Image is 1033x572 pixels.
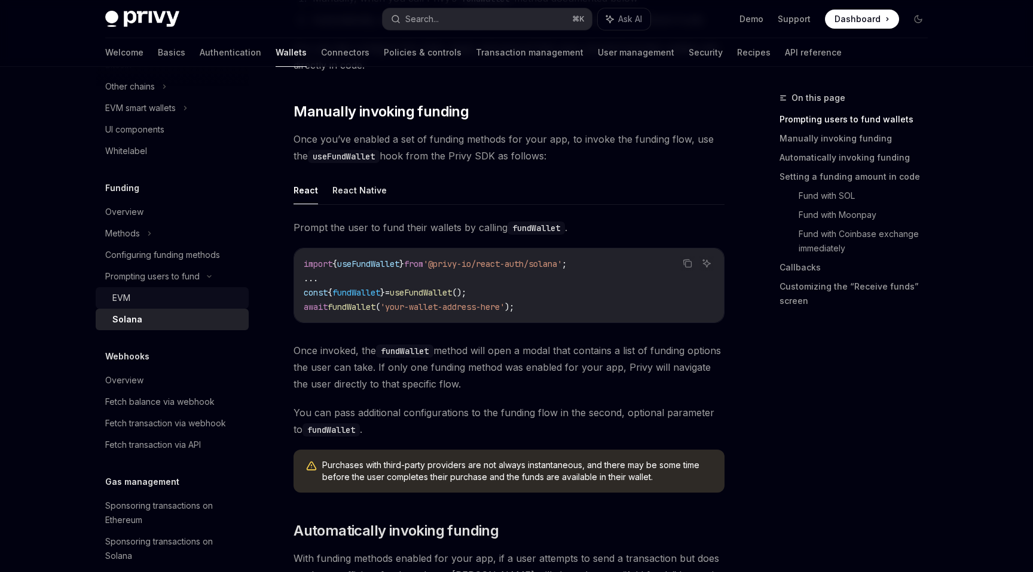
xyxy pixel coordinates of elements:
a: EVM [96,287,249,309]
div: Configuring funding methods [105,248,220,262]
span: Manually invoking funding [294,102,469,121]
div: Methods [105,226,140,241]
div: UI components [105,122,164,137]
span: Purchases with third-party providers are not always instantaneous, and there may be some time bef... [322,459,713,483]
a: Policies & controls [384,38,462,67]
button: React Native [332,176,387,204]
div: Prompting users to fund [105,269,200,284]
a: Connectors [321,38,369,67]
button: Copy the contents from the code block [680,256,695,271]
a: Fund with Moonpay [799,205,937,225]
img: dark logo [105,11,179,27]
div: Solana [112,312,142,327]
div: EVM smart wallets [105,101,176,115]
span: { [332,259,337,269]
a: Basics [158,38,185,67]
div: Fetch transaction via webhook [105,416,226,430]
span: Automatically invoking funding [294,521,499,540]
span: const [304,287,328,298]
a: Recipes [737,38,771,67]
code: fundWallet [302,423,360,436]
h5: Gas management [105,475,179,489]
span: Dashboard [835,13,881,25]
span: ⌘ K [572,14,585,24]
span: { [328,287,332,298]
span: useFundWallet [337,259,399,269]
button: Ask AI [699,256,714,271]
span: 'your-wallet-address-here' [380,302,505,312]
code: fundWallet [376,345,433,358]
button: Ask AI [598,8,650,30]
span: ( [375,302,380,312]
div: Sponsoring transactions on Solana [105,534,242,563]
div: Overview [105,205,143,219]
a: Overview [96,370,249,391]
span: } [399,259,404,269]
a: Solana [96,309,249,330]
span: = [385,287,390,298]
a: Setting a funding amount in code [780,167,937,186]
h5: Webhooks [105,349,149,364]
a: User management [598,38,674,67]
div: EVM [112,291,130,305]
span: Once invoked, the method will open a modal that contains a list of funding options the user can t... [294,342,725,392]
div: Search... [405,12,439,26]
span: ); [505,302,514,312]
a: Fund with SOL [799,186,937,205]
a: Sponsoring transactions on Ethereum [96,495,249,531]
h5: Funding [105,181,139,195]
a: Configuring funding methods [96,244,249,266]
button: React [294,176,318,204]
a: Whitelabel [96,140,249,162]
svg: Warning [305,460,317,472]
div: Fetch balance via webhook [105,395,215,409]
a: Fetch transaction via API [96,434,249,456]
a: Sponsoring transactions on Solana [96,531,249,567]
div: Overview [105,373,143,388]
span: (); [452,287,466,298]
span: useFundWallet [390,287,452,298]
span: from [404,259,423,269]
a: Transaction management [476,38,583,67]
code: useFundWallet [308,150,380,163]
a: Security [689,38,723,67]
a: API reference [785,38,842,67]
a: UI components [96,119,249,140]
span: ; [562,259,567,269]
a: Authentication [200,38,261,67]
a: Support [778,13,811,25]
span: On this page [791,91,845,105]
a: Fetch transaction via webhook [96,413,249,434]
a: Callbacks [780,258,937,277]
span: '@privy-io/react-auth/solana' [423,259,562,269]
span: fundWallet [328,302,375,312]
div: Other chains [105,79,155,94]
span: ... [304,273,318,284]
span: Prompt the user to fund their wallets by calling . [294,219,725,236]
div: Whitelabel [105,144,147,158]
span: import [304,259,332,269]
a: Wallets [276,38,307,67]
div: Sponsoring transactions on Ethereum [105,499,242,527]
a: Manually invoking funding [780,129,937,148]
a: Automatically invoking funding [780,148,937,167]
a: Prompting users to fund wallets [780,110,937,129]
a: Fetch balance via webhook [96,391,249,413]
button: Toggle dark mode [909,10,928,29]
code: fundWallet [508,222,565,235]
div: Fetch transaction via API [105,438,201,452]
a: Welcome [105,38,143,67]
a: Customizing the “Receive funds” screen [780,277,937,310]
span: Ask AI [618,13,642,25]
span: Once you’ve enabled a set of funding methods for your app, to invoke the funding flow, use the ho... [294,131,725,164]
a: Demo [739,13,763,25]
a: Fund with Coinbase exchange immediately [799,225,937,258]
span: await [304,302,328,312]
span: fundWallet [332,287,380,298]
span: You can pass additional configurations to the funding flow in the second, optional parameter to . [294,404,725,438]
a: Overview [96,201,249,223]
button: Search...⌘K [383,8,592,30]
a: Dashboard [825,10,899,29]
span: } [380,287,385,298]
